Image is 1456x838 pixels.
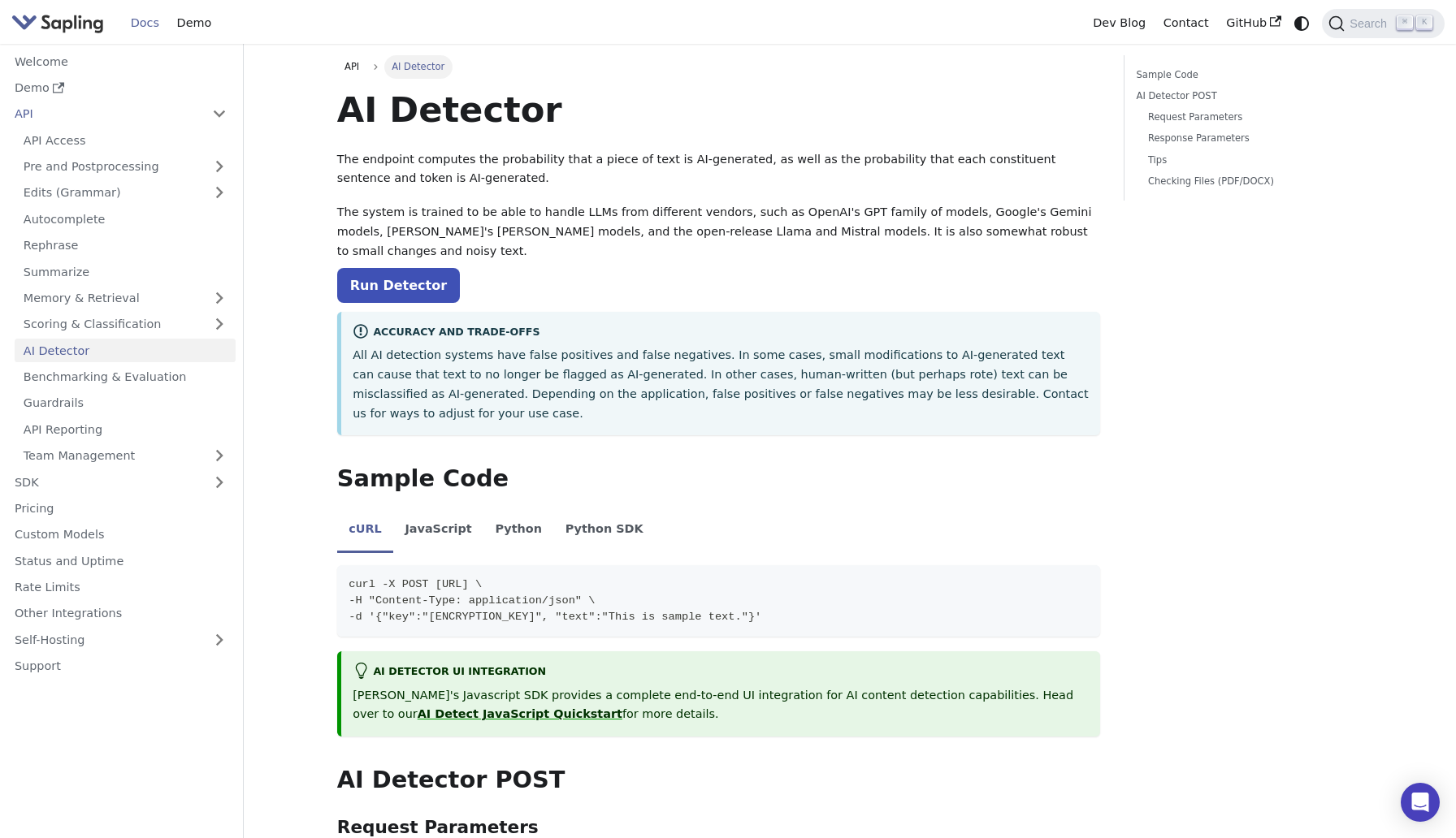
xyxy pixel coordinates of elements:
a: Tips [1148,153,1351,168]
a: Rephrase [15,234,236,257]
a: Contact [1155,11,1218,36]
a: API Reporting [15,417,236,441]
p: The system is trained to be able to handle LLMs from different vendors, such as OpenAI's GPT fami... [337,203,1101,261]
button: Search (Command+K) [1322,9,1444,38]
a: AI Detector POST [1137,89,1357,104]
a: API Access [15,128,236,152]
a: Welcome [6,50,236,73]
img: Sapling.ai [11,11,104,35]
a: Sample Code [1137,67,1357,83]
h2: AI Detector POST [337,766,1101,795]
span: curl -X POST [URL] \ [349,578,482,590]
a: API [6,102,203,126]
a: Rate Limits [6,576,236,599]
a: Guardrails [15,391,236,415]
nav: Breadcrumbs [337,55,1101,78]
span: API [344,61,359,72]
p: All AI detection systems have false positives and false negatives. In some cases, small modificat... [353,346,1089,423]
a: Memory & Retrieval [15,287,236,310]
a: Dev Blog [1084,11,1154,36]
a: Summarize [15,260,236,283]
a: Pricing [6,497,236,521]
li: JavaScript [393,508,483,554]
span: Search [1345,17,1397,30]
a: Response Parameters [1148,131,1351,146]
a: Docs [122,11,168,36]
kbd: K [1416,15,1432,30]
li: Python SDK [553,508,655,554]
h1: AI Detector [337,88,1101,132]
div: Accuracy and Trade-offs [353,323,1089,343]
button: Switch between dark and light mode (currently system mode) [1290,11,1314,35]
a: Other Integrations [6,602,236,625]
a: Run Detector [337,268,460,303]
a: SDK [6,470,203,494]
a: Request Parameters [1148,110,1351,125]
a: Status and Uptime [6,549,236,572]
span: -d '{"key":"[ENCRYPTION_KEY]", "text":"This is sample text."}' [349,611,761,623]
a: Demo [6,76,236,100]
li: cURL [337,508,393,554]
h2: Sample Code [337,464,1101,494]
a: Edits (Grammar) [15,181,236,205]
p: The endpoint computes the probability that a piece of text is AI-generated, as well as the probab... [337,150,1101,189]
button: Expand sidebar category 'SDK' [203,470,236,494]
a: Demo [168,11,220,36]
div: AI Detector UI integration [353,663,1089,682]
a: GitHub [1217,11,1289,36]
a: Scoring & Classification [15,313,236,336]
p: [PERSON_NAME]'s Javascript SDK provides a complete end-to-end UI integration for AI content detec... [353,686,1089,725]
a: Self-Hosting [6,628,236,651]
a: Benchmarking & Evaluation [15,365,236,389]
a: Team Management [15,444,236,468]
div: Open Intercom Messenger [1401,783,1440,822]
kbd: ⌘ [1397,15,1413,30]
a: AI Detector [15,339,236,362]
span: -H "Content-Type: application/json" \ [349,594,595,607]
a: AI Detect JavaScript Quickstart [418,707,622,720]
a: Checking Files (PDF/DOCX) [1148,174,1351,189]
a: API [337,55,367,78]
span: AI Detector [384,55,453,78]
a: Custom Models [6,523,236,546]
a: Autocomplete [15,207,236,231]
li: Python [483,508,553,554]
a: Pre and Postprocessing [15,155,236,179]
button: Collapse sidebar category 'API' [203,102,236,126]
a: Support [6,654,236,678]
a: Sapling.ai [11,11,110,35]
